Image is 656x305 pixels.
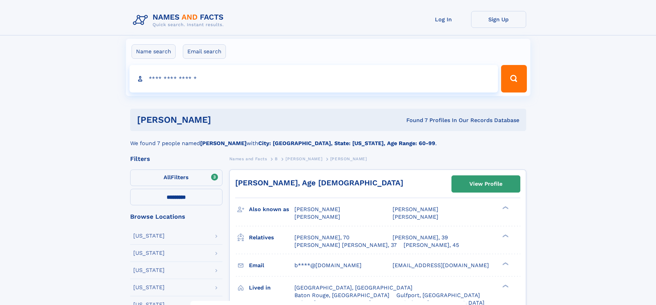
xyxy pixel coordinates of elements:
[133,233,165,239] div: [US_STATE]
[130,11,229,30] img: Logo Names and Facts
[275,154,278,163] a: B
[235,178,403,187] a: [PERSON_NAME], Age [DEMOGRAPHIC_DATA]
[183,44,226,59] label: Email search
[501,233,509,238] div: ❯
[130,170,222,186] label: Filters
[393,206,438,213] span: [PERSON_NAME]
[200,140,247,146] b: [PERSON_NAME]
[452,176,520,192] a: View Profile
[393,262,489,269] span: [EMAIL_ADDRESS][DOMAIN_NAME]
[501,261,509,266] div: ❯
[294,284,413,291] span: [GEOGRAPHIC_DATA], [GEOGRAPHIC_DATA]
[133,250,165,256] div: [US_STATE]
[393,214,438,220] span: [PERSON_NAME]
[501,284,509,288] div: ❯
[294,292,389,298] span: Baton Rouge, [GEOGRAPHIC_DATA]
[130,131,526,148] div: We found 7 people named with .
[396,292,480,298] span: Gulfport, [GEOGRAPHIC_DATA]
[258,140,435,146] b: City: [GEOGRAPHIC_DATA], State: [US_STATE], Age Range: 60-99
[130,214,222,220] div: Browse Locations
[501,65,527,92] button: Search Button
[471,11,526,28] a: Sign Up
[133,268,165,273] div: [US_STATE]
[294,214,340,220] span: [PERSON_NAME]
[133,285,165,290] div: [US_STATE]
[285,154,322,163] a: [PERSON_NAME]
[393,234,448,241] a: [PERSON_NAME], 39
[129,65,498,92] input: search input
[469,176,502,192] div: View Profile
[275,156,278,161] span: B
[132,44,176,59] label: Name search
[330,156,367,161] span: [PERSON_NAME]
[416,11,471,28] a: Log In
[249,260,294,271] h3: Email
[404,241,459,249] a: [PERSON_NAME], 45
[294,241,397,249] a: [PERSON_NAME] [PERSON_NAME], 37
[249,282,294,294] h3: Lived in
[309,117,519,124] div: Found 7 Profiles In Our Records Database
[294,234,350,241] a: [PERSON_NAME], 70
[164,174,171,181] span: All
[249,232,294,243] h3: Relatives
[285,156,322,161] span: [PERSON_NAME]
[229,154,267,163] a: Names and Facts
[130,156,222,162] div: Filters
[137,116,309,124] h1: [PERSON_NAME]
[249,204,294,215] h3: Also known as
[294,206,340,213] span: [PERSON_NAME]
[501,206,509,210] div: ❯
